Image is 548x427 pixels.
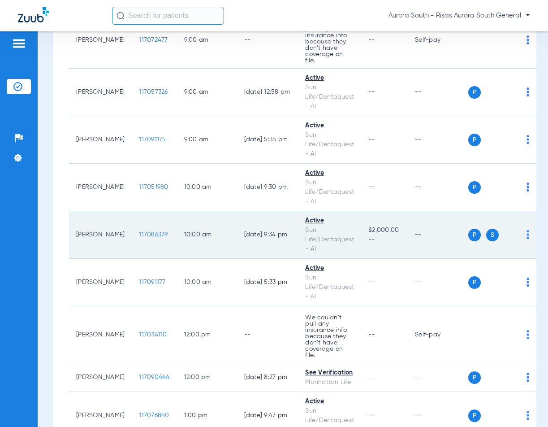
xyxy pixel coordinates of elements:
[305,397,354,406] div: Active
[468,181,481,194] span: P
[408,69,468,116] td: --
[506,35,515,44] img: x.svg
[112,7,224,25] input: Search for patients
[237,12,298,69] td: --
[139,412,169,418] span: 117076840
[69,211,132,259] td: [PERSON_NAME]
[237,211,298,259] td: [DATE] 9:34 PM
[368,235,401,244] span: --
[69,259,132,306] td: [PERSON_NAME]
[237,259,298,306] td: [DATE] 5:33 PM
[237,69,298,116] td: [DATE] 12:58 PM
[305,216,354,226] div: Active
[388,11,530,20] span: Aurora South - Risas Aurora South General
[69,69,132,116] td: [PERSON_NAME]
[139,279,165,285] span: 117091177
[139,184,168,190] span: 117051980
[368,331,375,338] span: --
[69,363,132,392] td: [PERSON_NAME]
[368,374,375,380] span: --
[177,306,237,363] td: 12:00 PM
[305,314,354,358] p: We couldn’t pull any insurance info because they don’t have coverage on file.
[18,7,49,22] img: Zuub Logo
[526,87,529,96] img: group-dot-blue.svg
[506,183,515,192] img: x.svg
[177,211,237,259] td: 10:00 AM
[506,330,515,339] img: x.svg
[177,164,237,211] td: 10:00 AM
[139,374,169,380] span: 117090444
[468,86,481,99] span: P
[139,37,168,43] span: 117072477
[237,306,298,363] td: --
[408,306,468,363] td: Self-pay
[503,384,548,427] iframe: Chat Widget
[139,136,166,143] span: 117091175
[408,164,468,211] td: --
[526,330,529,339] img: group-dot-blue.svg
[177,116,237,164] td: 9:00 AM
[486,229,499,241] span: S
[526,278,529,287] img: group-dot-blue.svg
[506,278,515,287] img: x.svg
[305,178,354,206] div: Sun Life/Dentaquest - AI
[305,368,354,378] div: See Verification
[305,264,354,273] div: Active
[368,279,375,285] span: --
[237,116,298,164] td: [DATE] 5:35 PM
[69,306,132,363] td: [PERSON_NAME]
[139,331,167,338] span: 117034110
[177,259,237,306] td: 10:00 AM
[408,259,468,306] td: --
[468,410,481,422] span: P
[468,371,481,384] span: P
[69,116,132,164] td: [PERSON_NAME]
[305,378,354,387] div: Manhattan Life
[139,231,168,238] span: 117086379
[305,169,354,178] div: Active
[305,131,354,159] div: Sun Life/Dentaquest - AI
[526,183,529,192] img: group-dot-blue.svg
[305,74,354,83] div: Active
[526,230,529,239] img: group-dot-blue.svg
[468,134,481,146] span: P
[305,226,354,254] div: Sun Life/Dentaquest - AI
[305,20,354,64] p: We couldn’t pull any insurance info because they don’t have coverage on file.
[12,38,26,49] img: hamburger-icon
[237,363,298,392] td: [DATE] 8:27 PM
[305,121,354,131] div: Active
[368,412,375,418] span: --
[408,211,468,259] td: --
[408,12,468,69] td: Self-pay
[305,273,354,301] div: Sun Life/Dentaquest - AI
[237,164,298,211] td: [DATE] 9:30 PM
[139,89,168,95] span: 117057326
[468,229,481,241] span: P
[177,363,237,392] td: 12:00 PM
[177,69,237,116] td: 9:00 AM
[368,89,375,95] span: --
[408,116,468,164] td: --
[506,135,515,144] img: x.svg
[305,83,354,111] div: Sun Life/Dentaquest - AI
[506,87,515,96] img: x.svg
[526,373,529,382] img: group-dot-blue.svg
[368,37,375,43] span: --
[177,12,237,69] td: 9:00 AM
[69,164,132,211] td: [PERSON_NAME]
[368,226,401,235] span: $2,000.00
[117,12,125,20] img: Search Icon
[526,135,529,144] img: group-dot-blue.svg
[368,136,375,143] span: --
[368,184,375,190] span: --
[468,276,481,289] span: P
[526,35,529,44] img: group-dot-blue.svg
[506,373,515,382] img: x.svg
[506,230,515,239] img: x.svg
[408,363,468,392] td: --
[69,12,132,69] td: [PERSON_NAME]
